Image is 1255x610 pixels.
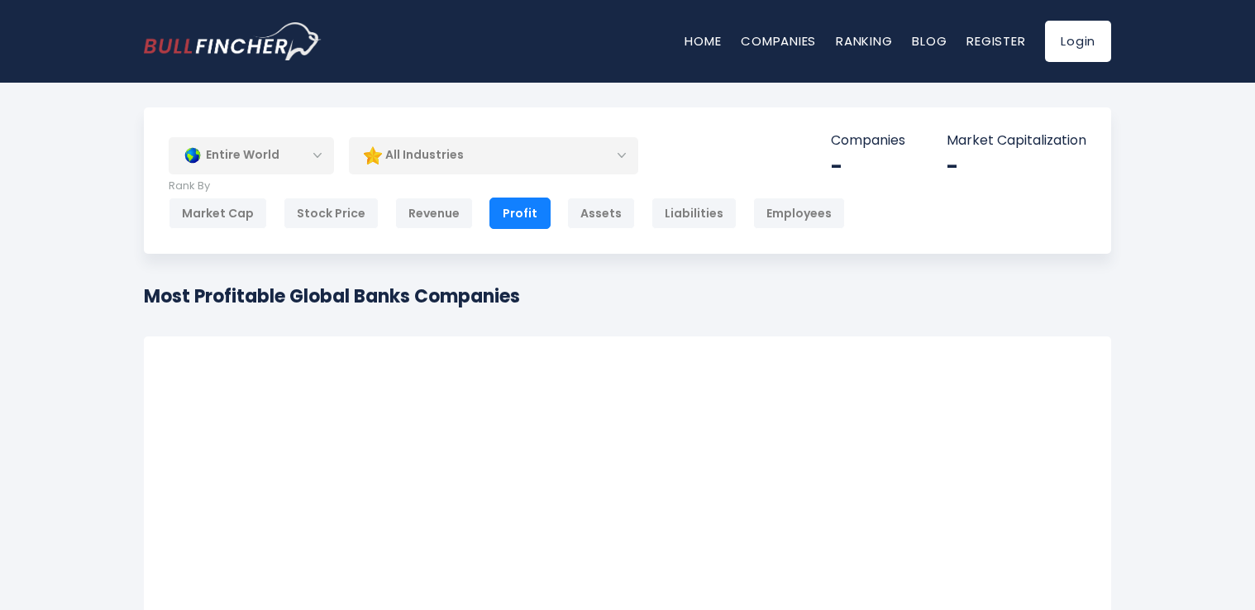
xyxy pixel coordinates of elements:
p: Companies [831,132,905,150]
div: - [947,154,1086,179]
div: Entire World [169,136,334,174]
a: Ranking [836,32,892,50]
div: Liabilities [651,198,737,229]
p: Market Capitalization [947,132,1086,150]
img: bullfincher logo [144,22,322,60]
div: Stock Price [284,198,379,229]
a: Register [966,32,1025,50]
div: Market Cap [169,198,267,229]
a: Companies [741,32,816,50]
a: Go to homepage [144,22,322,60]
div: Employees [753,198,845,229]
div: Profit [489,198,551,229]
a: Login [1045,21,1111,62]
a: Blog [912,32,947,50]
div: Revenue [395,198,473,229]
div: - [831,154,905,179]
h1: Most Profitable Global Banks Companies [144,283,520,310]
a: Home [685,32,721,50]
p: Rank By [169,179,845,193]
div: All Industries [349,136,638,174]
div: Assets [567,198,635,229]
